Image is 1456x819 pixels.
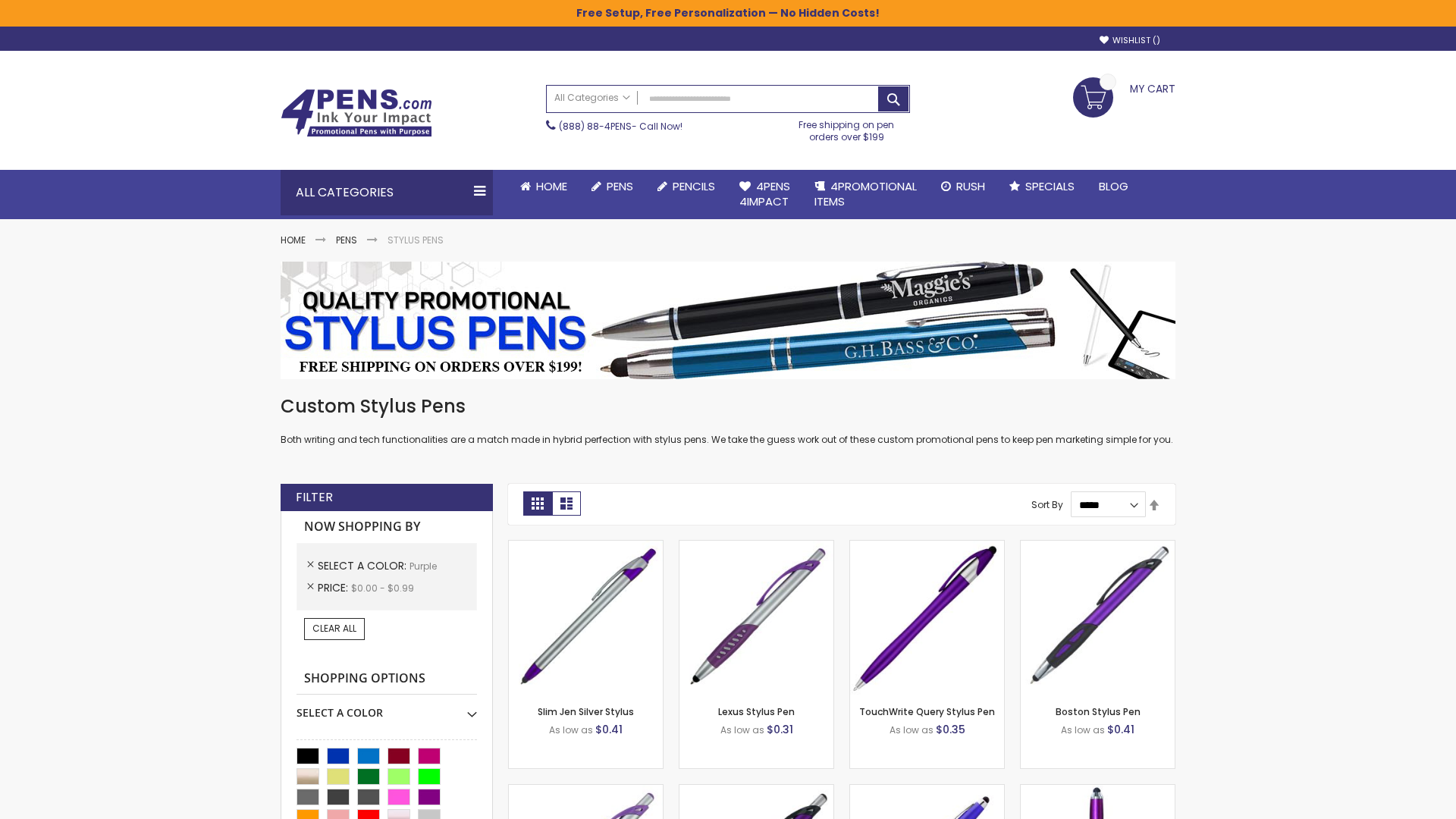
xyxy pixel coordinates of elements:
[850,540,1004,553] a: TouchWrite Query Stylus Pen-Purple
[281,234,306,246] a: Home
[783,113,911,143] div: Free shipping on pen orders over $199
[296,489,333,506] strong: Filter
[281,89,432,137] img: 4Pens Custom Pens and Promotional Products
[509,784,663,797] a: Boston Silver Stylus Pen-Purple
[536,178,567,194] span: Home
[767,722,793,737] span: $0.31
[1099,178,1128,194] span: Blog
[645,170,727,203] a: Pencils
[579,170,645,203] a: Pens
[281,262,1175,379] img: Stylus Pens
[351,582,414,595] span: $0.00 - $0.99
[802,170,929,219] a: 4PROMOTIONALITEMS
[850,784,1004,797] a: Sierra Stylus Twist Pen-Purple
[509,541,663,695] img: Slim Jen Silver Stylus-Purple
[318,558,409,573] span: Select A Color
[508,170,579,203] a: Home
[312,622,356,635] span: Clear All
[281,394,1175,447] div: Both writing and tech functionalities are a match made in hybrid perfection with stylus pens. We ...
[1021,541,1175,695] img: Boston Stylus Pen-Purple
[1025,178,1075,194] span: Specials
[1100,35,1160,46] a: Wishlist
[997,170,1087,203] a: Specials
[1056,705,1141,718] a: Boston Stylus Pen
[297,511,477,543] strong: Now Shopping by
[281,394,1175,419] h1: Custom Stylus Pens
[929,170,997,203] a: Rush
[1021,784,1175,797] a: TouchWrite Command Stylus Pen-Purple
[718,705,795,718] a: Lexus Stylus Pen
[859,705,995,718] a: TouchWrite Query Stylus Pen
[595,722,623,737] span: $0.41
[890,723,934,736] span: As low as
[318,580,351,595] span: Price
[850,541,1004,695] img: TouchWrite Query Stylus Pen-Purple
[673,178,715,194] span: Pencils
[1087,170,1141,203] a: Blog
[679,541,833,695] img: Lexus Stylus Pen-Purple
[936,722,965,737] span: $0.35
[388,234,444,246] strong: Stylus Pens
[1061,723,1105,736] span: As low as
[547,86,638,111] a: All Categories
[814,178,917,209] span: 4PROMOTIONAL ITEMS
[297,663,477,695] strong: Shopping Options
[720,723,764,736] span: As low as
[297,695,477,720] div: Select A Color
[739,178,790,209] span: 4Pens 4impact
[304,618,365,639] a: Clear All
[559,120,682,133] span: - Call Now!
[607,178,633,194] span: Pens
[679,540,833,553] a: Lexus Stylus Pen-Purple
[549,723,593,736] span: As low as
[509,540,663,553] a: Slim Jen Silver Stylus-Purple
[409,560,437,573] span: Purple
[281,170,493,215] div: All Categories
[559,120,632,133] a: (888) 88-4PENS
[956,178,985,194] span: Rush
[679,784,833,797] a: Lexus Metallic Stylus Pen-Purple
[523,491,552,516] strong: Grid
[1021,540,1175,553] a: Boston Stylus Pen-Purple
[336,234,357,246] a: Pens
[1031,498,1063,511] label: Sort By
[1107,722,1134,737] span: $0.41
[727,170,802,219] a: 4Pens4impact
[554,92,630,104] span: All Categories
[538,705,634,718] a: Slim Jen Silver Stylus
